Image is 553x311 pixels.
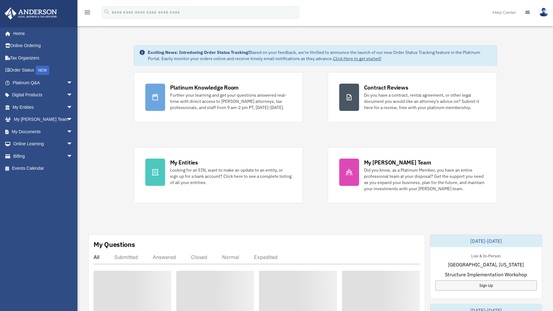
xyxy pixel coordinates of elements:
[333,56,381,61] a: Click Here to get started!
[67,138,79,151] span: arrow_drop_down
[4,40,82,52] a: Online Ordering
[254,254,278,260] div: Expedited
[170,92,292,111] div: Further your learning and get your questions answered real-time with direct access to [PERSON_NAM...
[191,254,207,260] div: Closed
[328,72,497,122] a: Contract Reviews Do you have a contract, rental agreement, or other legal document you would like...
[364,92,485,111] div: Do you have a contract, rental agreement, or other legal document you would like an attorney's ad...
[170,167,292,186] div: Looking for an EIN, want to make an update to an entity, or sign up for a bank account? Click her...
[222,254,239,260] div: Normal
[364,167,485,192] div: Did you know, as a Platinum Member, you have an entire professional team at your disposal? Get th...
[445,271,527,278] span: Structure Implementation Workshop
[364,159,431,166] div: My [PERSON_NAME] Team
[364,84,408,91] div: Contract Reviews
[4,89,82,101] a: Digital Productsarrow_drop_down
[94,240,135,249] div: My Questions
[67,89,79,102] span: arrow_drop_down
[4,125,82,138] a: My Documentsarrow_drop_down
[148,50,249,55] strong: Exciting News: Introducing Order Status Tracking!
[134,147,303,203] a: My Entities Looking for an EIN, want to make an update to an entity, or sign up for a bank accoun...
[3,7,59,20] img: Anderson Advisors Platinum Portal
[36,66,49,75] div: NEW
[4,27,79,40] a: Home
[4,150,82,162] a: Billingarrow_drop_down
[430,235,542,247] div: [DATE]-[DATE]
[114,254,138,260] div: Submitted
[67,77,79,89] span: arrow_drop_down
[67,125,79,138] span: arrow_drop_down
[148,49,492,62] div: Based on your feedback, we're thrilled to announce the launch of our new Order Status Tracking fe...
[539,8,548,17] img: User Pic
[4,52,82,64] a: Tax Organizers
[448,261,524,268] span: [GEOGRAPHIC_DATA], [US_STATE]
[4,162,82,175] a: Events Calendar
[170,84,239,91] div: Platinum Knowledge Room
[4,64,82,77] a: Order StatusNEW
[435,280,537,291] a: Sign Up
[67,113,79,126] span: arrow_drop_down
[67,150,79,163] span: arrow_drop_down
[94,254,99,260] div: All
[4,138,82,150] a: Online Learningarrow_drop_down
[153,254,176,260] div: Answered
[4,113,82,126] a: My [PERSON_NAME] Teamarrow_drop_down
[170,159,198,166] div: My Entities
[67,101,79,114] span: arrow_drop_down
[4,77,82,89] a: Platinum Q&Aarrow_drop_down
[103,8,110,15] i: search
[328,147,497,203] a: My [PERSON_NAME] Team Did you know, as a Platinum Member, you have an entire professional team at...
[134,72,303,122] a: Platinum Knowledge Room Further your learning and get your questions answered real-time with dire...
[466,252,506,259] div: Live & In-Person
[84,11,91,16] a: menu
[4,101,82,113] a: My Entitiesarrow_drop_down
[84,9,91,16] i: menu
